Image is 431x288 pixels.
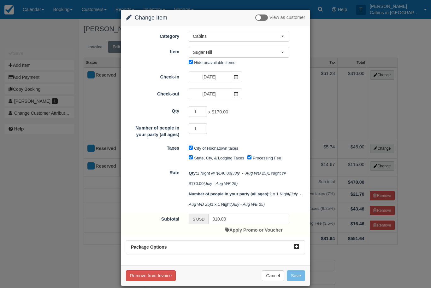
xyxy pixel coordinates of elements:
input: Number of people in your party (all ages) [189,123,207,134]
label: Rate [121,167,184,176]
div: 1 Night @ $140.00 1 Night @ $170.00 1 x 1 Night 1 x 1 Night [184,168,310,210]
span: x $170.00 [208,110,228,115]
label: State, Cty, & Lodging Taxes [194,156,244,160]
span: Change Item [135,14,167,21]
em: (July - Aug WE 25) [231,202,265,207]
span: View as customer [269,15,305,20]
span: Package Options [131,245,167,250]
label: Processing Fee [253,156,281,160]
label: Qty [121,106,184,114]
label: Item [121,46,184,55]
label: Subtotal [121,214,184,222]
strong: Qty [189,171,197,176]
label: City of Hochatown taxes [194,146,238,151]
button: Cancel [262,270,284,281]
strong: Number of people in your party (all ages) [189,192,269,196]
label: Hide unavailable items [194,60,235,65]
span: Sugar Hill [193,49,281,55]
em: (July - Aug WE 25) [204,181,238,186]
button: Remove from Invoice [126,270,176,281]
em: (July - Aug WD 25) [231,171,268,176]
label: Number of people in your party (all ages) [121,123,184,138]
span: Cabins [193,33,281,39]
button: Cabins [189,31,289,42]
input: Qty [189,106,207,117]
button: Save [287,270,305,281]
a: Apply Promo or Voucher [225,228,282,233]
label: Check-in [121,72,184,80]
label: Check-out [121,89,184,97]
label: Category [121,31,184,40]
small: $ USD [193,217,204,222]
button: Sugar Hill [189,47,289,58]
label: Taxes [121,143,184,152]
